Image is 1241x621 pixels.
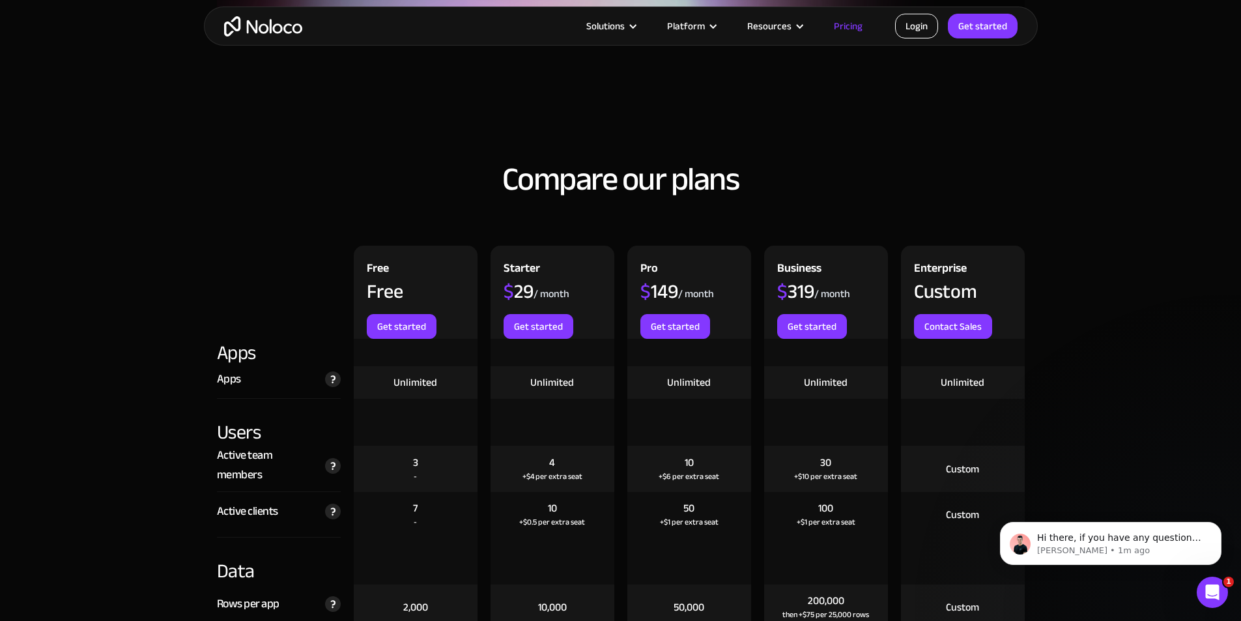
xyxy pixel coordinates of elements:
[504,273,514,310] span: $
[522,470,582,483] div: +$4 per extra seat
[1223,577,1234,587] span: 1
[914,259,967,282] div: Enterprise
[367,259,389,282] div: Free
[224,16,302,36] a: home
[217,162,1025,197] h2: Compare our plans
[217,594,279,614] div: Rows per app
[640,282,678,301] div: 149
[660,515,719,528] div: +$1 per extra seat
[777,273,788,310] span: $
[946,600,979,614] div: Custom
[820,455,831,470] div: 30
[414,515,417,528] div: -
[941,375,984,390] div: Unlimited
[367,282,403,301] div: Free
[674,600,704,614] div: 50,000
[683,501,694,515] div: 50
[640,259,658,282] div: Pro
[685,455,694,470] div: 10
[818,18,879,35] a: Pricing
[914,282,977,301] div: Custom
[413,501,418,515] div: 7
[217,446,319,485] div: Active team members
[640,314,710,339] a: Get started
[534,287,569,301] div: / month
[731,18,818,35] div: Resources
[413,455,418,470] div: 3
[818,501,833,515] div: 100
[808,594,844,608] div: 200,000
[980,495,1241,586] iframe: Intercom notifications message
[548,501,557,515] div: 10
[519,515,585,528] div: +$0.5 per extra seat
[667,18,705,35] div: Platform
[217,339,341,366] div: Apps
[804,375,848,390] div: Unlimited
[777,314,847,339] a: Get started
[217,369,241,389] div: Apps
[747,18,792,35] div: Resources
[549,455,555,470] div: 4
[393,375,437,390] div: Unlimited
[777,282,814,301] div: 319
[678,287,714,301] div: / month
[504,282,534,301] div: 29
[640,273,651,310] span: $
[530,375,574,390] div: Unlimited
[504,314,573,339] a: Get started
[414,470,417,483] div: -
[570,18,651,35] div: Solutions
[946,508,979,522] div: Custom
[217,399,341,446] div: Users
[1197,577,1228,608] iframe: Intercom live chat
[217,502,278,521] div: Active clients
[667,375,711,390] div: Unlimited
[538,600,567,614] div: 10,000
[814,287,850,301] div: / month
[895,14,938,38] a: Login
[782,608,869,621] div: then +$75 per 25,000 rows
[586,18,625,35] div: Solutions
[946,462,979,476] div: Custom
[403,600,428,614] div: 2,000
[659,470,719,483] div: +$6 per extra seat
[777,259,821,282] div: Business
[797,515,855,528] div: +$1 per extra seat
[651,18,731,35] div: Platform
[217,538,341,585] div: Data
[794,470,857,483] div: +$10 per extra seat
[948,14,1018,38] a: Get started
[367,314,436,339] a: Get started
[504,259,540,282] div: Starter
[914,314,992,339] a: Contact Sales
